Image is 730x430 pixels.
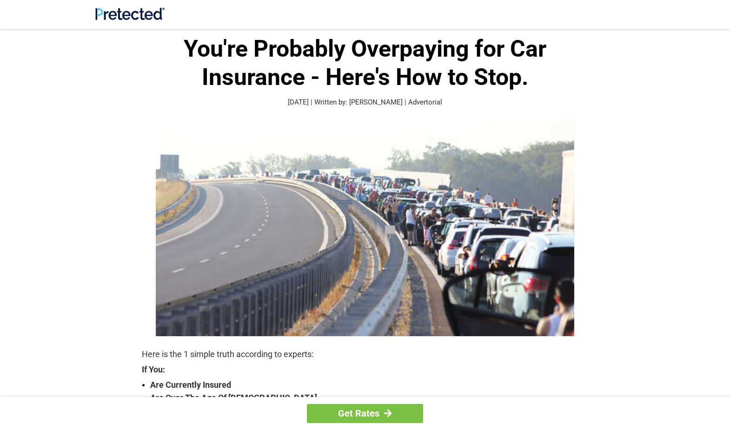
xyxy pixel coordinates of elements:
h1: You're Probably Overpaying for Car Insurance - Here's How to Stop. [142,35,588,91]
strong: Are Over The Age Of [DEMOGRAPHIC_DATA] [150,391,588,404]
a: Site Logo [95,13,165,22]
p: Here is the 1 simple truth according to experts: [142,348,588,361]
strong: Are Currently Insured [150,378,588,391]
img: Site Logo [95,7,165,20]
strong: If You: [142,365,588,374]
p: [DATE] | Written by: [PERSON_NAME] | Advertorial [142,97,588,108]
a: Get Rates [307,404,423,423]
